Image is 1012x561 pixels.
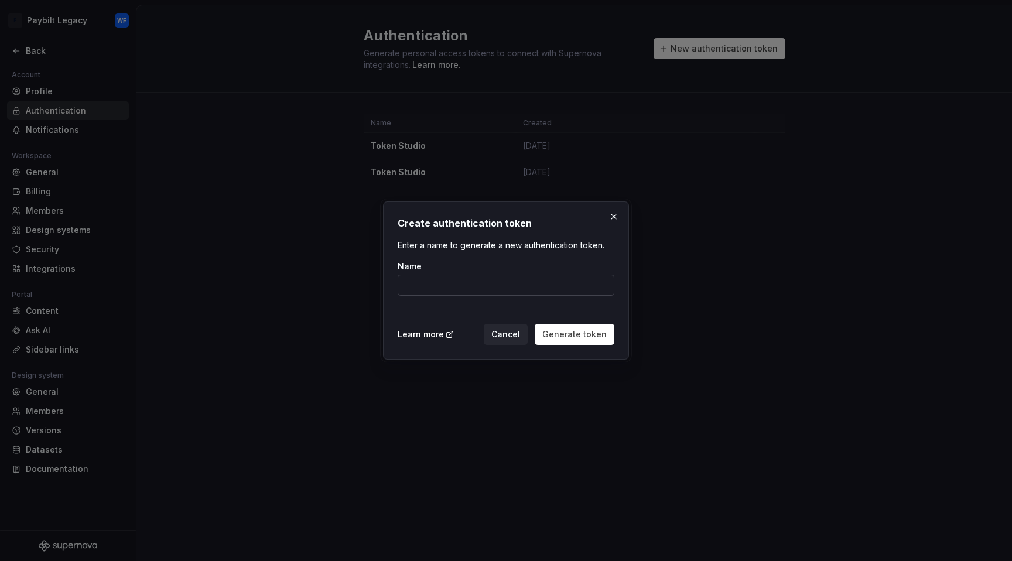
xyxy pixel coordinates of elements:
[398,329,454,340] a: Learn more
[491,329,520,340] span: Cancel
[398,216,614,230] h2: Create authentication token
[542,329,607,340] span: Generate token
[398,240,614,251] p: Enter a name to generate a new authentication token.
[535,324,614,345] button: Generate token
[484,324,528,345] button: Cancel
[398,261,422,272] label: Name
